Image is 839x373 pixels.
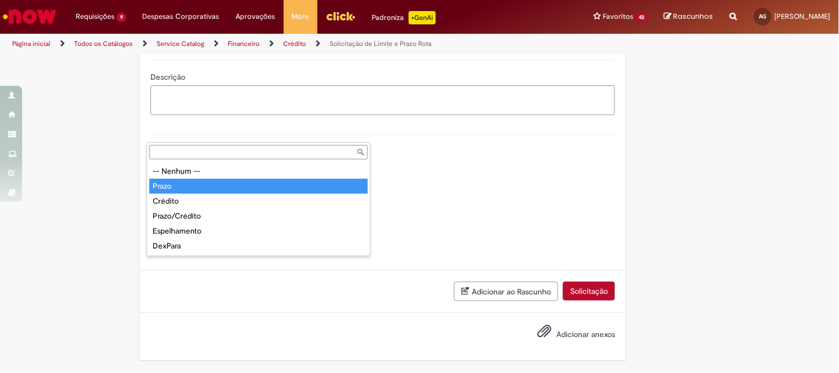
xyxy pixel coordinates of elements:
[147,162,370,256] ul: Tipo de solicitação
[149,194,368,209] div: Crédito
[149,179,368,194] div: Prazo
[149,224,368,239] div: Espelhamento
[149,209,368,224] div: Prazo/Crédito
[149,164,368,179] div: -- Nenhum --
[149,239,368,253] div: DexPara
